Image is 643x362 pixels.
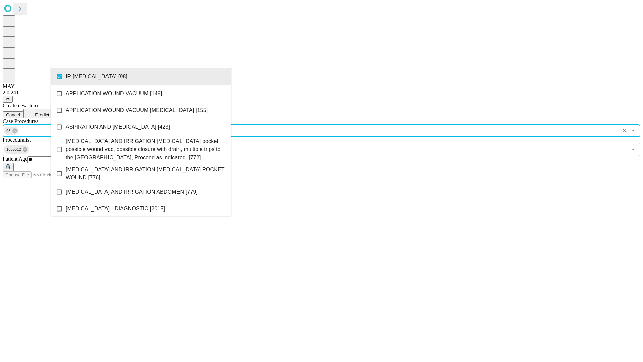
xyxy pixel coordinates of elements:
[66,166,226,182] span: [MEDICAL_DATA] AND IRRIGATION [MEDICAL_DATA] POCKET WOUND [776]
[3,156,27,162] span: Patient Age
[3,89,640,96] div: 2.0.241
[66,205,165,213] span: [MEDICAL_DATA] - DIAGNOSTIC [2015]
[3,118,38,124] span: Scheduled Procedure
[66,89,162,98] span: APPLICATION WOUND VACUUM [149]
[6,112,20,117] span: Cancel
[66,73,127,81] span: IR [MEDICAL_DATA] [98]
[3,83,640,89] div: MAY
[4,127,13,135] span: 98
[3,96,13,103] button: @
[620,126,629,135] button: Clear
[66,106,208,114] span: APPLICATION WOUND VACUUM [MEDICAL_DATA] [155]
[629,126,638,135] button: Close
[4,127,19,135] div: 98
[35,112,49,117] span: Predict
[23,109,54,118] button: Predict
[4,146,24,154] span: 1000512
[3,137,31,143] span: Proceduralist
[3,103,38,108] span: Create new item
[66,188,198,196] span: [MEDICAL_DATA] AND IRRIGATION ABDOMEN [779]
[629,145,638,154] button: Open
[66,123,170,131] span: ASPIRATION AND [MEDICAL_DATA] [423]
[3,111,23,118] button: Cancel
[4,145,29,154] div: 1000512
[66,137,226,162] span: [MEDICAL_DATA] AND IRRIGATION [MEDICAL_DATA] pocket, possible wound vac, possible closure with dr...
[5,97,10,102] span: @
